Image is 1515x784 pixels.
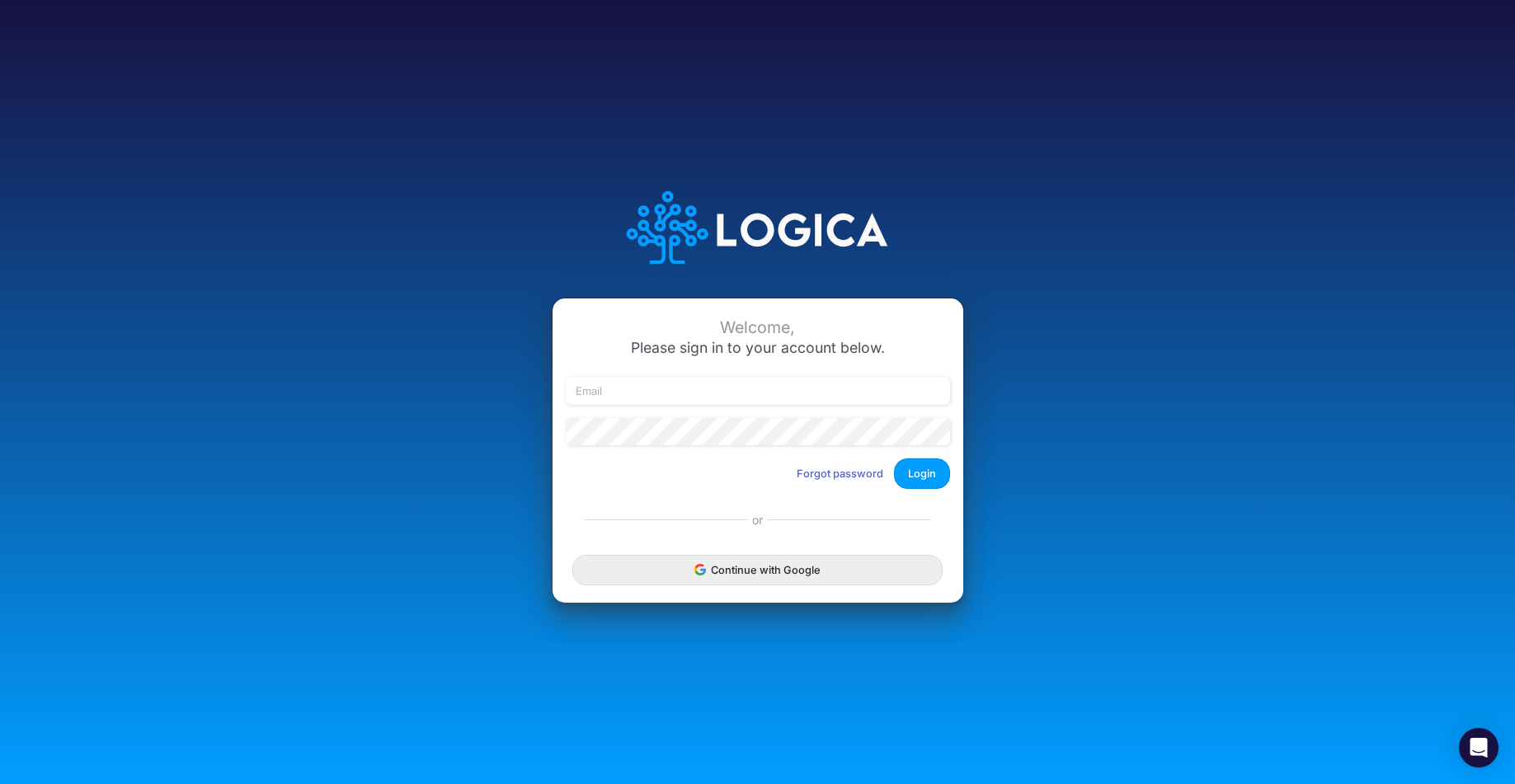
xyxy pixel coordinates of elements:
[786,460,894,487] button: Forgot password
[894,458,950,489] button: Login
[631,339,885,356] span: Please sign in to your account below.
[566,318,950,337] div: Welcome,
[566,377,950,405] input: Email
[572,555,942,585] button: Continue with Google
[1459,728,1499,768] div: Open Intercom Messenger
